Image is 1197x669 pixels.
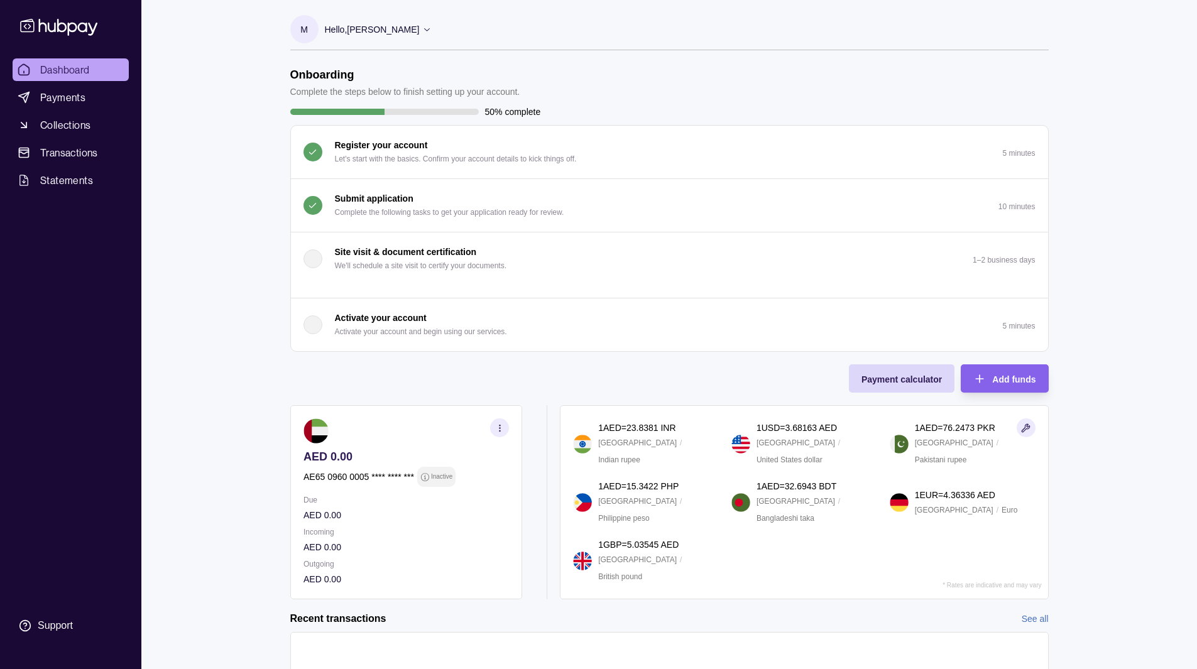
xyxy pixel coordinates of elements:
p: 1 AED = 32.6943 BDT [757,479,836,493]
a: See all [1022,612,1049,626]
div: Support [38,619,73,633]
p: 1 AED = 76.2473 PKR [915,421,995,435]
p: M [300,23,308,36]
p: Hello, [PERSON_NAME] [325,23,420,36]
img: ae [303,418,329,443]
p: [GEOGRAPHIC_DATA] [598,494,677,508]
p: Site visit & document certification [335,245,477,259]
p: Philippine peso [598,511,649,525]
a: Collections [13,114,129,136]
img: gb [573,552,592,570]
span: Payments [40,90,85,105]
p: 5 minutes [1002,322,1035,330]
p: 10 minutes [998,202,1036,211]
p: AED 0.00 [303,540,509,554]
img: pk [890,435,909,454]
a: Support [13,612,129,639]
p: 50% complete [485,105,541,119]
h2: Recent transactions [290,612,386,626]
button: Submit application Complete the following tasks to get your application ready for review.10 minutes [291,179,1048,232]
p: [GEOGRAPHIC_DATA] [915,503,993,517]
button: Add funds [961,364,1048,393]
p: [GEOGRAPHIC_DATA] [757,436,835,450]
p: [GEOGRAPHIC_DATA] [915,436,993,450]
p: Euro [1002,503,1017,517]
button: Site visit & document certification We'll schedule a site visit to certify your documents.1–2 bus... [291,232,1048,285]
p: Complete the steps below to finish setting up your account. [290,85,520,99]
p: * Rates are indicative and may vary [943,582,1041,589]
p: AED 0.00 [303,572,509,586]
p: Due [303,493,509,507]
p: Pakistani rupee [915,453,967,467]
img: de [890,493,909,512]
p: Complete the following tasks to get your application ready for review. [335,205,564,219]
p: British pound [598,570,642,584]
p: Bangladeshi taka [757,511,814,525]
a: Dashboard [13,58,129,81]
a: Payments [13,86,129,109]
p: / [997,503,998,517]
img: us [731,435,750,454]
a: Transactions [13,141,129,164]
p: / [997,436,998,450]
p: 5 minutes [1002,149,1035,158]
div: Site visit & document certification We'll schedule a site visit to certify your documents.1–2 bus... [291,285,1048,298]
span: Payment calculator [861,374,942,384]
h1: Onboarding [290,68,520,82]
p: We'll schedule a site visit to certify your documents. [335,259,507,273]
p: / [838,494,840,508]
img: in [573,435,592,454]
span: Collections [40,117,90,133]
p: Let's start with the basics. Confirm your account details to kick things off. [335,152,577,166]
span: Statements [40,173,93,188]
p: AED 0.00 [303,508,509,522]
p: 1 USD = 3.68163 AED [757,421,837,435]
button: Payment calculator [849,364,954,393]
img: bd [731,493,750,512]
p: Incoming [303,525,509,539]
span: Add funds [992,374,1036,384]
p: / [838,436,840,450]
p: Indian rupee [598,453,640,467]
span: Dashboard [40,62,90,77]
p: [GEOGRAPHIC_DATA] [598,436,677,450]
p: 1 AED = 15.3422 PHP [598,479,679,493]
button: Activate your account Activate your account and begin using our services.5 minutes [291,298,1048,351]
button: Register your account Let's start with the basics. Confirm your account details to kick things of... [291,126,1048,178]
p: [GEOGRAPHIC_DATA] [598,553,677,567]
p: / [680,436,682,450]
span: Transactions [40,145,98,160]
p: Outgoing [303,557,509,571]
p: 1 GBP = 5.03545 AED [598,538,679,552]
p: AED 0.00 [303,450,509,464]
a: Statements [13,169,129,192]
p: 1 EUR = 4.36336 AED [915,488,995,502]
p: 1–2 business days [973,256,1035,264]
p: Register your account [335,138,428,152]
p: Activate your account [335,311,427,325]
p: 1 AED = 23.8381 INR [598,421,675,435]
p: / [680,494,682,508]
img: ph [573,493,592,512]
p: Inactive [430,470,452,484]
p: [GEOGRAPHIC_DATA] [757,494,835,508]
p: United States dollar [757,453,823,467]
p: / [680,553,682,567]
p: Submit application [335,192,413,205]
p: Activate your account and begin using our services. [335,325,507,339]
